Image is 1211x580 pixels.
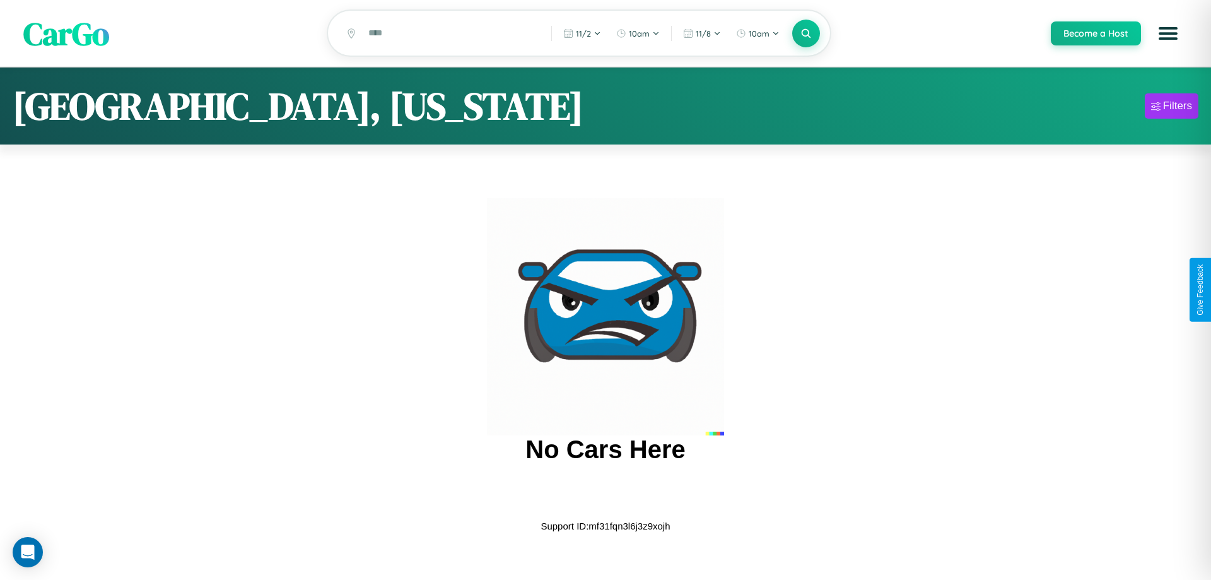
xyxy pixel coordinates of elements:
button: Open menu [1150,16,1186,51]
span: 11 / 8 [696,28,711,38]
button: 11/8 [677,23,727,44]
button: Filters [1145,93,1198,119]
span: 10am [629,28,650,38]
div: Filters [1163,100,1192,112]
span: 10am [749,28,769,38]
div: Give Feedback [1196,264,1205,316]
button: 10am [730,23,786,44]
span: 11 / 2 [576,28,591,38]
p: Support ID: mf31fqn3l6j3z9xojh [541,518,670,535]
span: CarGo [23,11,109,55]
h2: No Cars Here [525,435,685,464]
button: 10am [610,23,666,44]
h1: [GEOGRAPHIC_DATA], [US_STATE] [13,80,583,132]
div: Open Intercom Messenger [13,537,43,567]
img: car [487,198,724,435]
button: 11/2 [557,23,607,44]
button: Become a Host [1051,21,1141,45]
